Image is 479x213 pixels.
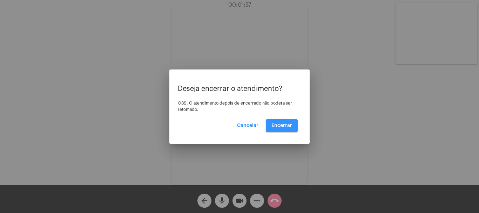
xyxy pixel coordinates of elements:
[178,101,292,112] span: OBS: O atendimento depois de encerrado não poderá ser retomado.
[231,119,264,132] button: Cancelar
[237,123,258,128] span: Cancelar
[271,123,292,128] span: Encerrar
[178,85,301,93] p: Deseja encerrar o atendimento?
[266,119,298,132] button: Encerrar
